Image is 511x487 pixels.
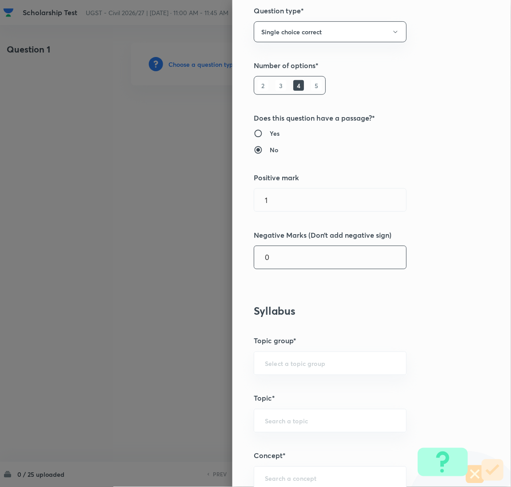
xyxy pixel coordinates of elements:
[254,450,460,461] h5: Concept*
[258,80,268,91] h6: 2
[254,172,460,183] h5: Positive mark
[401,478,403,479] button: Open
[270,145,278,154] h6: No
[270,129,279,138] h6: Yes
[275,80,286,91] h6: 3
[254,189,406,211] input: Positive marks
[401,420,403,422] button: Open
[254,5,460,16] h5: Question type*
[401,363,403,365] button: Open
[254,230,460,240] h5: Negative Marks (Don’t add negative sign)
[254,113,460,123] h5: Does this question have a passage?*
[265,474,395,483] input: Search a concept
[254,305,460,318] h3: Syllabus
[254,246,406,269] input: Negative marks
[254,60,460,71] h5: Number of options*
[254,21,407,42] button: Single choice correct
[311,80,322,91] h6: 5
[265,359,395,368] input: Select a topic group
[293,80,304,91] h6: 4
[254,336,460,346] h5: Topic group*
[254,393,460,404] h5: Topic*
[265,417,395,425] input: Search a topic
